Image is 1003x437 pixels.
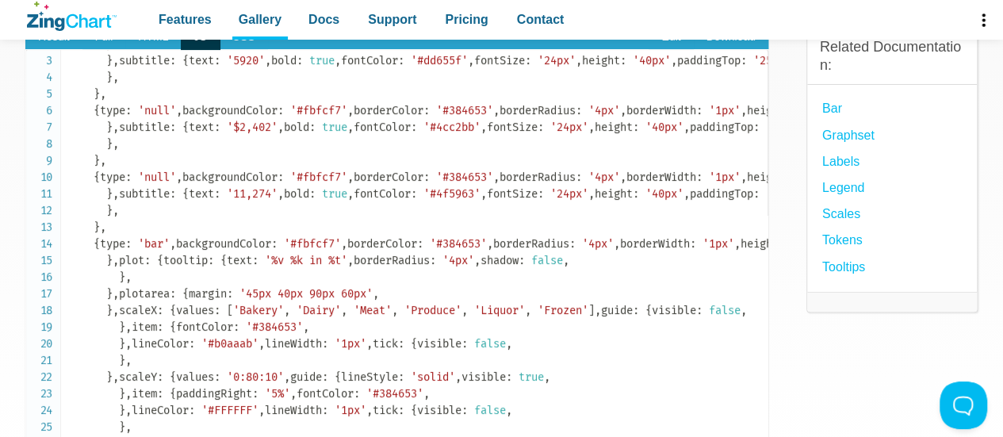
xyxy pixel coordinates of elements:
[309,121,316,134] span: :
[480,121,487,134] span: ,
[354,387,360,401] span: :
[582,237,614,251] span: '4px'
[113,121,119,134] span: ,
[569,237,576,251] span: :
[398,404,404,417] span: :
[430,237,487,251] span: '#384653'
[633,304,639,317] span: :
[538,304,588,317] span: 'Frozen'
[588,304,595,317] span: ]
[125,171,132,184] span: :
[633,54,671,67] span: '40px'
[189,337,195,351] span: :
[227,304,233,317] span: [
[820,38,964,75] h3: Related Documentation:
[822,256,865,278] a: Tooltips
[214,121,220,134] span: :
[366,387,423,401] span: '#384653'
[423,387,430,401] span: ,
[411,187,417,201] span: :
[368,9,416,30] span: Support
[423,104,430,117] span: :
[683,187,690,201] span: ,
[709,304,741,317] span: false
[233,304,284,317] span: 'Bakery'
[125,404,132,417] span: ,
[430,254,436,267] span: :
[214,370,220,384] span: :
[645,304,652,317] span: {
[113,137,119,151] span: ,
[157,370,163,384] span: :
[322,187,347,201] span: true
[474,337,506,351] span: false
[233,320,239,334] span: :
[271,237,278,251] span: :
[822,177,864,198] a: Legend
[113,304,119,317] span: ,
[297,304,341,317] span: 'Dairy'
[822,125,875,146] a: Graphset
[113,187,119,201] span: ,
[94,237,100,251] span: {
[106,71,113,84] span: }
[138,104,176,117] span: 'null'
[157,320,163,334] span: :
[341,237,347,251] span: ,
[170,320,176,334] span: {
[341,304,347,317] span: ,
[290,171,347,184] span: '#fbfcf7'
[252,387,258,401] span: :
[690,237,696,251] span: :
[822,151,859,172] a: Labels
[201,337,258,351] span: '#b0aaab'
[620,171,626,184] span: ,
[278,121,284,134] span: ,
[170,187,176,201] span: :
[94,87,100,101] span: }
[106,370,113,384] span: }
[480,187,487,201] span: ,
[170,287,176,301] span: :
[531,254,563,267] span: false
[309,54,335,67] span: true
[506,404,512,417] span: ,
[493,171,500,184] span: ,
[265,54,271,67] span: ,
[671,54,677,67] span: ,
[106,287,113,301] span: }
[189,404,195,417] span: :
[335,54,341,67] span: ,
[347,121,354,134] span: ,
[734,237,741,251] span: ,
[423,187,480,201] span: '#4f5963'
[290,387,297,401] span: ,
[157,387,163,401] span: :
[125,420,132,434] span: ,
[144,254,151,267] span: :
[214,304,220,317] span: :
[170,387,176,401] span: {
[227,187,278,201] span: '11,274'
[822,229,863,251] a: Tokens
[220,254,227,267] span: {
[157,254,163,267] span: {
[696,304,702,317] span: :
[544,370,550,384] span: ,
[411,121,417,134] span: :
[297,54,303,67] span: :
[94,171,100,184] span: {
[493,104,500,117] span: ,
[119,354,125,367] span: }
[417,237,423,251] span: :
[614,237,620,251] span: ,
[119,404,125,417] span: }
[563,254,569,267] span: ,
[709,171,741,184] span: '1px'
[347,254,354,267] span: ,
[620,104,626,117] span: ,
[753,54,785,67] span: '25%'
[170,121,176,134] span: :
[176,171,182,184] span: ,
[741,104,747,117] span: ,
